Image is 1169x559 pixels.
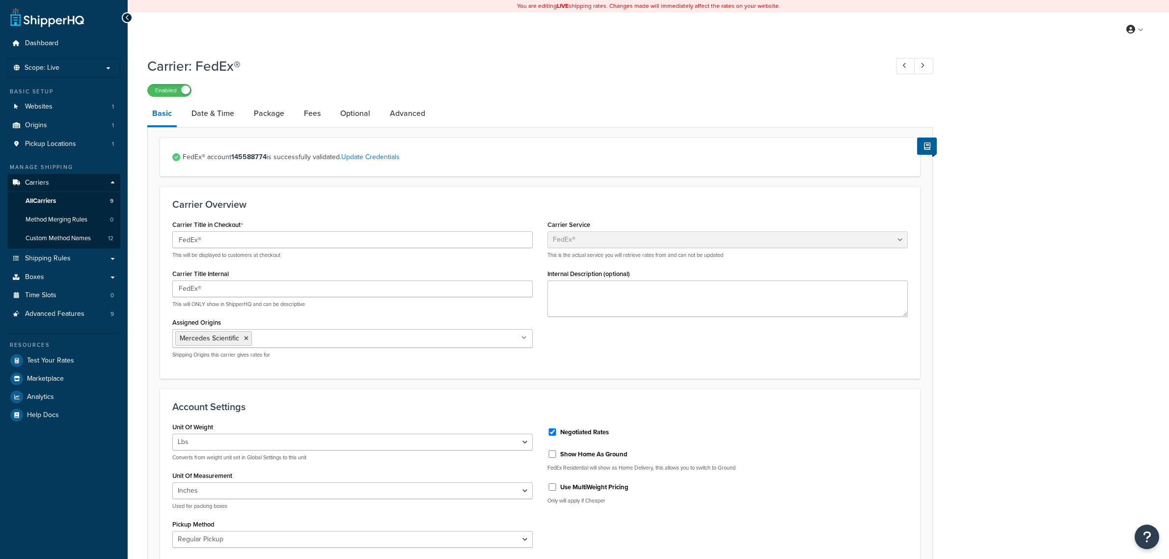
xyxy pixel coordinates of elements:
[557,1,569,10] b: LIVE
[7,286,120,305] a: Time Slots0
[147,102,177,127] a: Basic
[27,411,59,419] span: Help Docs
[7,116,120,135] li: Origins
[547,497,908,504] p: Only will apply if Cheaper
[172,199,908,210] h3: Carrier Overview
[112,103,114,111] span: 1
[249,102,289,125] a: Package
[26,216,87,224] span: Method Merging Rules
[7,98,120,116] li: Websites
[172,270,229,278] label: Carrier Title Internal
[7,98,120,116] a: Websites1
[25,179,49,187] span: Carriers
[148,84,191,96] label: Enabled
[147,56,878,76] h1: Carrier: FedEx®
[25,254,71,263] span: Shipping Rules
[7,305,120,323] a: Advanced Features9
[180,333,239,343] span: Mercedes Scientific
[172,401,908,412] h3: Account Settings
[7,135,120,153] li: Pickup Locations
[110,310,114,318] span: 9
[7,268,120,286] a: Boxes
[7,211,120,229] li: Method Merging Rules
[26,197,56,205] span: All Carriers
[172,301,533,308] p: This will ONLY show in ShipperHQ and can be descriptive
[7,174,120,249] li: Carriers
[27,357,74,365] span: Test Your Rates
[172,472,232,479] label: Unit Of Measurement
[547,270,630,278] label: Internal Description (optional)
[7,116,120,135] a: Origins1
[7,174,120,192] a: Carriers
[27,375,64,383] span: Marketplace
[7,229,120,248] li: Custom Method Names
[172,221,243,229] label: Carrier Title in Checkout
[914,58,933,74] a: Next Record
[25,103,53,111] span: Websites
[231,152,267,162] strong: 145588774
[1135,525,1159,549] button: Open Resource Center
[110,291,114,300] span: 0
[25,310,84,318] span: Advanced Features
[7,87,120,96] div: Basic Setup
[26,234,91,243] span: Custom Method Names
[299,102,326,125] a: Fees
[110,197,113,205] span: 9
[172,252,533,259] p: This will be displayed to customers at checkout
[7,163,120,171] div: Manage Shipping
[112,140,114,148] span: 1
[917,138,937,155] button: Show Help Docs
[547,464,908,472] p: FedEx Residential will show as Home Delivery, this allows you to switch to Ground
[7,352,120,369] a: Test Your Rates
[341,152,400,162] a: Update Credentials
[25,64,59,72] span: Scope: Live
[27,393,54,401] span: Analytics
[560,450,627,459] label: Show Home As Ground
[172,423,213,431] label: Unit Of Weight
[7,192,120,210] a: AllCarriers9
[335,102,375,125] a: Optional
[108,234,113,243] span: 12
[7,388,120,406] a: Analytics
[25,140,76,148] span: Pickup Locations
[7,286,120,305] li: Time Slots
[7,229,120,248] a: Custom Method Names12
[25,273,44,281] span: Boxes
[7,211,120,229] a: Method Merging Rules0
[172,319,221,326] label: Assigned Origins
[25,39,58,48] span: Dashboard
[547,221,590,228] label: Carrier Service
[560,483,628,492] label: Use MultiWeight Pricing
[172,454,533,461] p: Converts from weight unit set in Global Settings to this unit
[25,291,56,300] span: Time Slots
[110,216,113,224] span: 0
[7,341,120,349] div: Resources
[385,102,430,125] a: Advanced
[172,503,533,510] p: Used for packing boxes
[7,135,120,153] a: Pickup Locations1
[547,252,908,259] p: This is the actual service you will retrieve rates from and can not be updated
[896,58,915,74] a: Previous Record
[112,121,114,130] span: 1
[25,121,47,130] span: Origins
[7,406,120,424] a: Help Docs
[7,370,120,388] a: Marketplace
[187,102,239,125] a: Date & Time
[7,34,120,53] a: Dashboard
[7,250,120,268] a: Shipping Rules
[172,521,215,528] label: Pickup Method
[183,150,908,164] span: FedEx® account is successfully validated.
[560,428,609,437] label: Negotiated Rates
[172,351,533,359] p: Shipping Origins this carrier gives rates for
[7,305,120,323] li: Advanced Features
